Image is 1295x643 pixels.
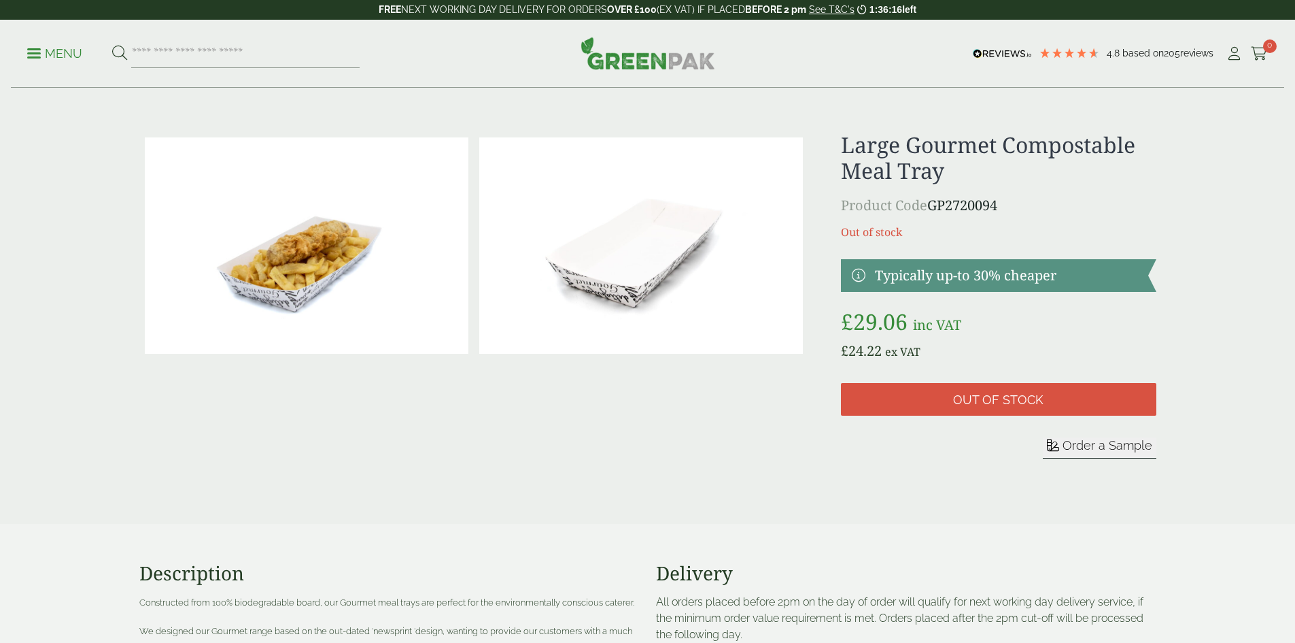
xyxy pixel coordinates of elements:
span: 205 [1164,48,1180,59]
h3: Delivery [656,562,1156,585]
span: 1:36:16 [869,4,902,15]
button: Order a Sample [1043,438,1156,459]
h3: Description [139,562,640,585]
span: 0 [1263,39,1277,53]
span: inc VAT [913,316,961,334]
p: Menu [27,46,82,62]
h1: Large Gourmet Compostable Meal Tray [841,132,1156,184]
strong: FREE [379,4,401,15]
span: left [902,4,916,15]
a: 0 [1251,44,1268,64]
strong: OVER £100 [607,4,657,15]
bdi: 24.22 [841,342,882,360]
img: REVIEWS.io [973,49,1032,59]
span: Product Code [841,196,927,214]
span: Order a Sample [1063,438,1152,452]
strong: BEFORE 2 pm [745,4,806,15]
span: Out of stock [953,393,1043,408]
img: IMG_4633 [479,137,803,354]
i: Cart [1251,47,1268,61]
span: reviews [1180,48,1213,59]
span: £ [841,307,853,336]
span: Constructed from 100% biodegradable board, our Gourmet meal trays are perfect for the environment... [139,597,634,608]
img: IMG_4658 [145,137,468,354]
bdi: 29.06 [841,307,908,336]
img: GreenPak Supplies [581,37,715,69]
p: Out of stock [841,224,1156,240]
a: Menu [27,46,82,59]
span: 4.8 [1107,48,1122,59]
div: 4.79 Stars [1039,47,1100,59]
span: ex VAT [885,344,920,359]
i: My Account [1226,47,1243,61]
p: All orders placed before 2pm on the day of order will qualify for next working day delivery servi... [656,594,1156,643]
span: £ [841,342,848,360]
p: GP2720094 [841,195,1156,216]
a: See T&C's [809,4,854,15]
span: Based on [1122,48,1164,59]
